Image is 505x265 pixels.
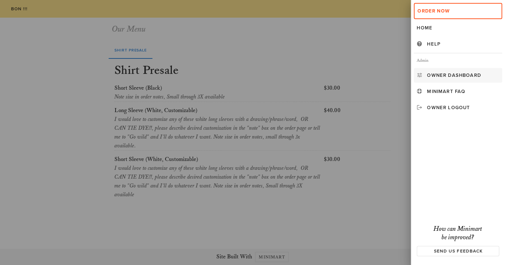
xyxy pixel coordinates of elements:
[427,72,499,78] div: Owner Dashboard
[417,246,499,256] a: Send us Feedback
[414,84,502,99] a: Minimart FAQ
[421,248,494,254] span: Send us Feedback
[417,8,498,14] div: Order Now
[414,68,502,83] a: Owner Dashboard
[427,105,499,111] div: Owner Logout
[427,41,499,47] div: Help
[417,225,499,241] h3: How can Minimart be improved?
[417,25,499,31] div: Home
[414,3,502,19] a: Order Now
[414,21,502,35] a: Home
[414,53,502,68] div: Admin
[414,37,502,51] a: Help
[427,89,499,94] div: Minimart FAQ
